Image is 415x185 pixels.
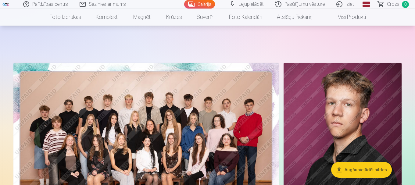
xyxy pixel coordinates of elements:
a: Suvenīri [189,9,222,26]
a: Komplekti [88,9,126,26]
a: Krūzes [159,9,189,26]
a: Atslēgu piekariņi [270,9,321,26]
a: Foto kalendāri [222,9,270,26]
a: Magnēti [126,9,159,26]
span: Grozs [387,1,399,8]
button: Augšupielādēt bildes [331,162,392,178]
a: Foto izdrukas [42,9,88,26]
span: 0 [402,1,409,8]
a: Visi produkti [321,9,373,26]
img: /fa1 [2,2,9,6]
